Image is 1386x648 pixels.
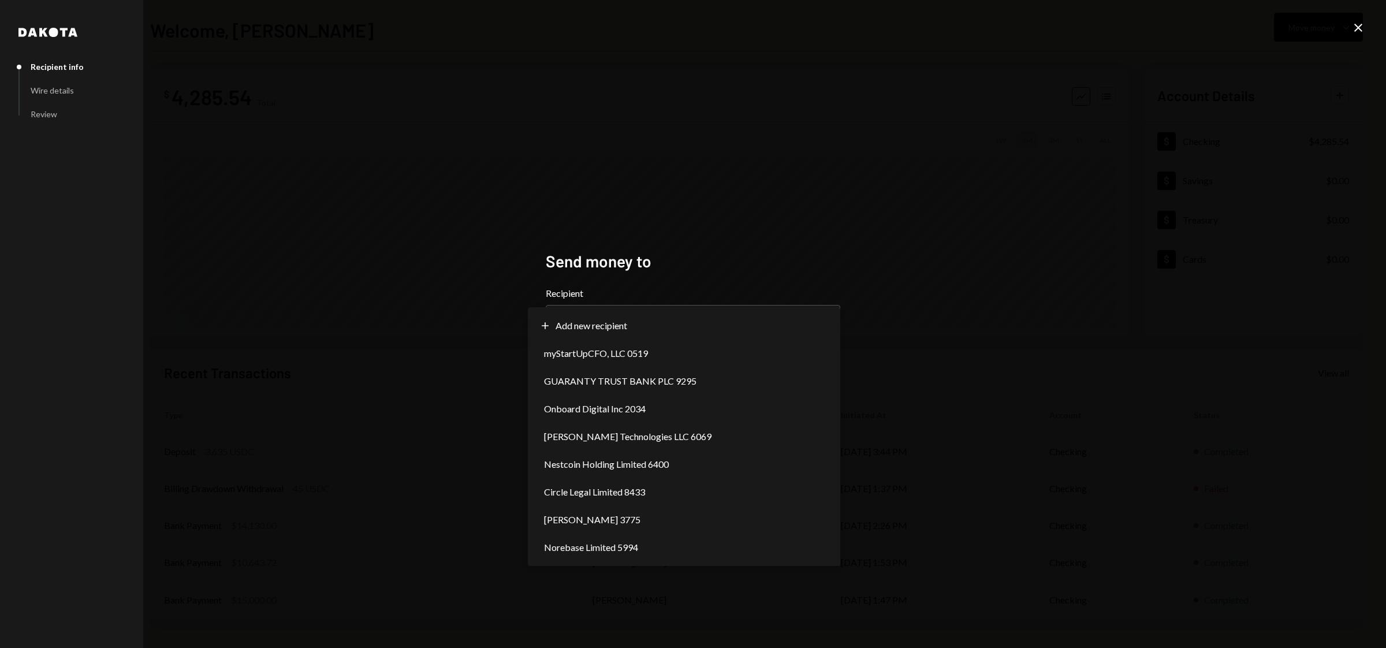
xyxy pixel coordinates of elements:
span: GUARANTY TRUST BANK PLC 9295 [544,374,696,388]
label: Recipient [546,286,840,300]
span: Add new recipient [556,319,627,333]
span: [PERSON_NAME] Technologies LLC 6069 [544,430,711,444]
span: [PERSON_NAME] 3775 [544,513,640,527]
span: myStartUpCFO, LLC 0519 [544,347,648,360]
div: Review [31,109,57,119]
div: Recipient info [31,62,84,72]
span: Norebase Limited 5994 [544,541,638,554]
div: Wire details [31,85,74,95]
span: Onboard Digital Inc 2034 [544,402,646,416]
span: Nestcoin Holding Limited 6400 [544,457,669,471]
span: Circle Legal Limited 8433 [544,485,645,499]
h2: Send money to [546,250,840,273]
button: Recipient [546,305,840,337]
